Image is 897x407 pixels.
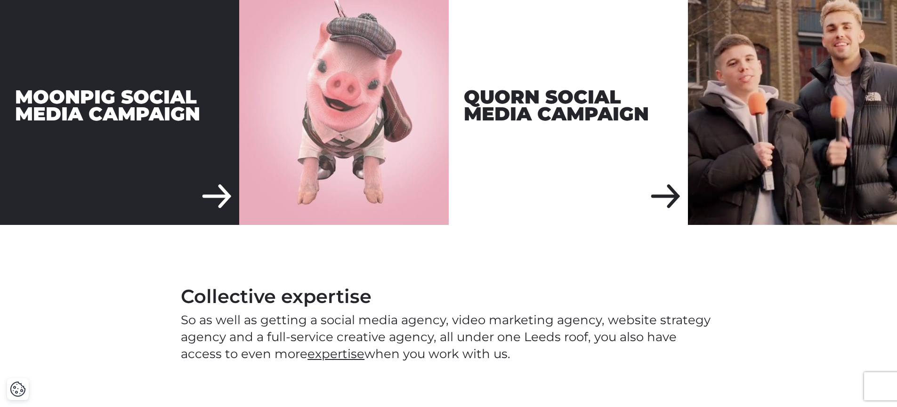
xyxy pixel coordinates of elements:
[10,381,26,397] img: Revisit consent button
[10,381,26,397] button: Cookie Settings
[181,285,716,308] div: Collective expertise
[307,346,364,361] a: expertise
[181,311,716,362] p: So as well as getting a social media agency, video marketing agency, website strategy agency and ...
